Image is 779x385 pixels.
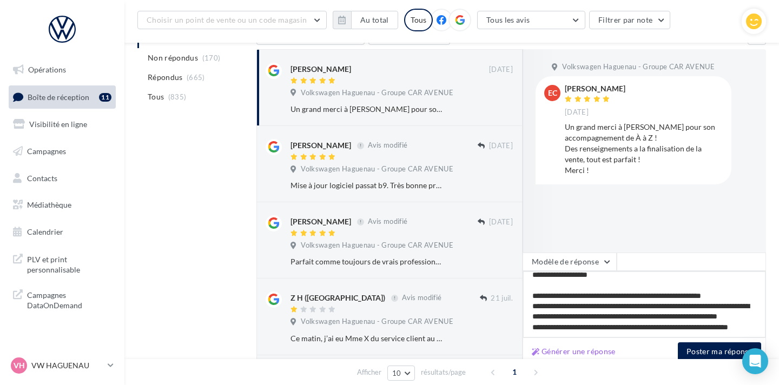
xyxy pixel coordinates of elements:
button: 10 [387,366,415,381]
span: Calendrier [27,227,63,236]
span: Volkswagen Haguenau - Groupe CAR AVENUE [301,88,453,98]
button: Au total [333,11,398,29]
button: Au total [351,11,398,29]
p: VW HAGUENAU [31,360,103,371]
button: Générer une réponse [527,345,620,358]
a: Contacts [6,167,118,190]
span: Opérations [28,65,66,74]
span: (665) [187,73,205,82]
a: Boîte de réception11 [6,85,118,109]
span: Afficher [357,367,381,377]
div: Z H ([GEOGRAPHIC_DATA]) [291,293,385,303]
a: PLV et print personnalisable [6,248,118,280]
span: 1 [506,363,523,381]
div: Open Intercom Messenger [742,348,768,374]
span: [DATE] [489,65,513,75]
a: Campagnes [6,140,118,163]
div: 11 [99,93,111,102]
a: VH VW HAGUENAU [9,355,116,376]
span: Médiathèque [27,200,71,209]
a: Médiathèque [6,194,118,216]
button: Choisir un point de vente ou un code magasin [137,11,327,29]
span: PLV et print personnalisable [27,252,111,275]
button: Tous les avis [477,11,585,29]
span: Volkswagen Haguenau - Groupe CAR AVENUE [301,241,453,250]
span: Volkswagen Haguenau - Groupe CAR AVENUE [301,164,453,174]
span: 21 juil. [491,294,513,303]
div: Tous [404,9,433,31]
span: Visibilité en ligne [29,120,87,129]
span: Volkswagen Haguenau - Groupe CAR AVENUE [301,317,453,327]
button: Modèle de réponse [523,253,617,271]
span: Contacts [27,173,57,182]
div: Ce matin, j’ai eu Mme X du service client au téléphone. Une personne dont la voix est si basse qu... [291,333,443,344]
span: (835) [168,92,187,101]
span: Tous les avis [486,15,530,24]
div: Mise à jour logiciel passat b9. Très bonne prise en charge. Très bon accueil Délai respecté [291,180,443,191]
div: [PERSON_NAME] [565,85,625,92]
span: Avis modifié [368,217,407,226]
span: EC [548,88,557,98]
button: Filtrer par note [589,11,671,29]
a: Opérations [6,58,118,81]
span: 10 [392,369,401,377]
span: Boîte de réception [28,92,89,101]
div: Un grand merci à [PERSON_NAME] pour son accompagnement de À à Z ! Des renseignements a la finalis... [291,104,443,115]
a: Campagnes DataOnDemand [6,283,118,315]
span: Répondus [148,72,183,83]
span: [DATE] [565,108,589,117]
span: Volkswagen Haguenau - Groupe CAR AVENUE [562,62,715,72]
span: Campagnes [27,147,66,156]
span: Avis modifié [402,294,441,302]
a: Visibilité en ligne [6,113,118,136]
span: Choisir un point de vente ou un code magasin [147,15,307,24]
div: Parfait comme toujours de vrais professionnels [291,256,443,267]
div: [PERSON_NAME] [291,140,351,151]
span: [DATE] [489,141,513,151]
span: [DATE] [489,217,513,227]
div: [PERSON_NAME] [291,64,351,75]
span: Non répondus [148,52,198,63]
span: (170) [202,54,221,62]
span: Avis modifié [368,141,407,150]
span: Campagnes DataOnDemand [27,288,111,311]
a: Calendrier [6,221,118,243]
div: Un grand merci à [PERSON_NAME] pour son accompagnement de À à Z ! Des renseignements a la finalis... [565,122,723,176]
span: résultats/page [421,367,466,377]
button: Poster ma réponse [678,342,761,361]
span: VH [14,360,25,371]
div: [PERSON_NAME] [291,216,351,227]
span: Tous [148,91,164,102]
